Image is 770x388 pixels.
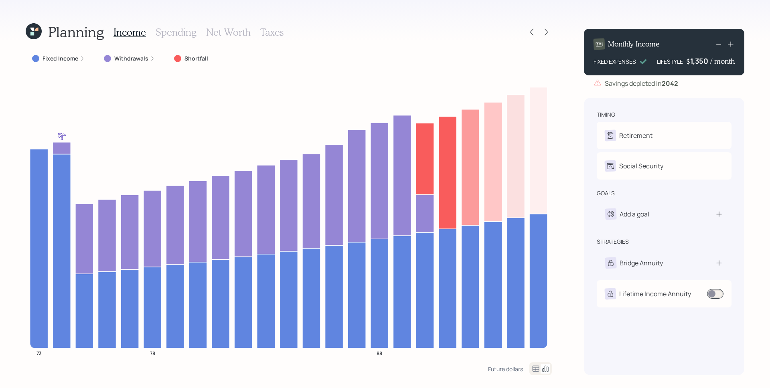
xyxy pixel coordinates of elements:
div: strategies [597,238,629,246]
label: Withdrawals [114,55,148,63]
tspan: 88 [377,350,382,356]
div: timing [597,111,615,119]
div: Savings depleted in [605,79,678,88]
h1: Planning [48,23,104,40]
h3: Taxes [260,26,284,38]
tspan: 73 [36,350,42,356]
h4: $ [686,57,690,66]
div: Lifetime Income Annuity [619,289,691,299]
div: LIFESTYLE [657,57,683,66]
tspan: 78 [150,350,155,356]
div: FIXED EXPENSES [594,57,636,66]
h3: Net Worth [206,26,251,38]
div: Bridge Annuity [620,258,663,268]
div: goals [597,189,615,197]
div: Retirement [619,131,652,140]
div: Future dollars [488,365,523,373]
label: Fixed Income [43,55,78,63]
label: Shortfall [184,55,208,63]
div: 1,350 [690,56,710,66]
div: Social Security [619,161,663,171]
h3: Income [113,26,146,38]
div: Add a goal [620,209,649,219]
h4: Monthly Income [608,40,660,48]
b: 2042 [662,79,678,88]
h4: / month [710,57,735,66]
h3: Spending [156,26,197,38]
